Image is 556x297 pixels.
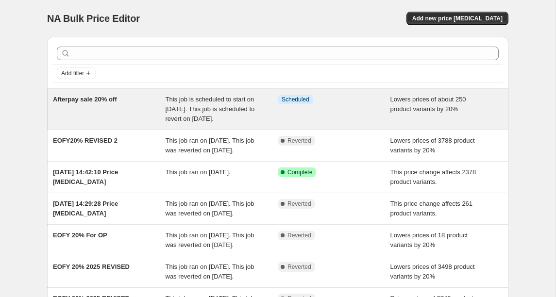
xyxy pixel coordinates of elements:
span: Lowers prices of 3498 product variants by 20% [390,263,475,280]
span: Add filter [61,69,84,77]
span: Scheduled [282,96,309,103]
span: Lowers prices of about 250 product variants by 20% [390,96,466,113]
span: This job is scheduled to start on [DATE]. This job is scheduled to revert on [DATE]. [166,96,255,122]
span: Lowers prices of 18 product variants by 20% [390,231,468,248]
span: This job ran on [DATE]. [166,168,231,176]
span: This job ran on [DATE]. This job was reverted on [DATE]. [166,263,254,280]
span: This job ran on [DATE]. This job was reverted on [DATE]. [166,231,254,248]
span: Reverted [287,231,311,239]
span: EOFY20% REVISED 2 [53,137,118,144]
span: Reverted [287,263,311,271]
span: Add new price [MEDICAL_DATA] [412,15,503,22]
button: Add new price [MEDICAL_DATA] [406,12,508,25]
span: [DATE] 14:42:10 Price [MEDICAL_DATA] [53,168,118,185]
span: This job ran on [DATE]. This job was reverted on [DATE]. [166,137,254,154]
span: [DATE] 14:29:28 Price [MEDICAL_DATA] [53,200,118,217]
span: This price change affects 2378 product variants. [390,168,476,185]
button: Add filter [57,67,96,79]
span: Lowers prices of 3788 product variants by 20% [390,137,475,154]
span: EOFY 20% 2025 REVISED [53,263,130,270]
span: EOFY 20% For OP [53,231,107,239]
span: Reverted [287,200,311,208]
span: Afterpay sale 20% off [53,96,117,103]
span: NA Bulk Price Editor [47,13,140,24]
span: This price change affects 261 product variants. [390,200,473,217]
span: This job ran on [DATE]. This job was reverted on [DATE]. [166,200,254,217]
span: Complete [287,168,312,176]
span: Reverted [287,137,311,145]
